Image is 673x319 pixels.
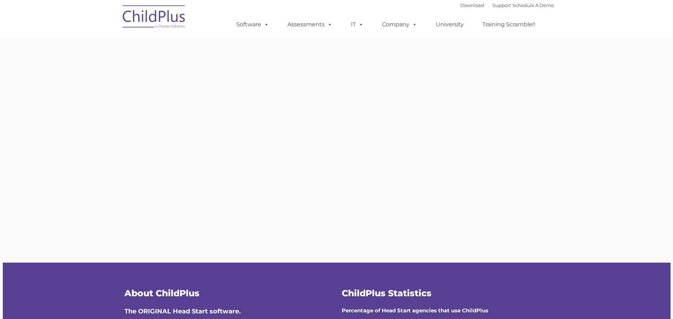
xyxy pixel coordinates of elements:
[124,307,241,315] span: The ORIGINAL Head Start software.
[460,2,484,8] a: Download
[119,0,189,35] img: ChildPlus by Procare Solutions
[429,18,471,32] a: University
[492,2,511,8] a: Support
[475,18,542,32] a: Training Scramble!!
[229,18,276,32] a: Software
[342,307,488,314] strong: Percentage of Head Start agencies that use ChildPlus
[460,2,554,8] font: |
[124,288,199,298] span: About ChildPlus
[512,2,554,8] a: Schedule A Demo
[375,18,424,32] a: Company
[280,18,339,32] a: Assessments
[344,18,371,32] a: IT
[342,288,431,298] span: ChildPlus Statistics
